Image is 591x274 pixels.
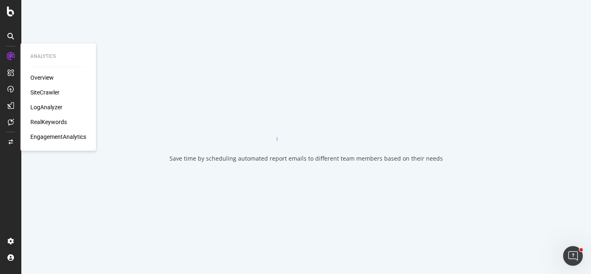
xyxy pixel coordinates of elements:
a: SiteCrawler [30,88,60,97]
div: animation [277,112,336,141]
a: EngagementAnalytics [30,133,86,141]
a: LogAnalyzer [30,103,62,111]
iframe: Intercom live chat [563,246,583,266]
a: Overview [30,74,54,82]
a: RealKeywords [30,118,67,126]
div: Analytics [30,53,86,60]
div: Save time by scheduling automated report emails to different team members based on their needs [170,154,443,163]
